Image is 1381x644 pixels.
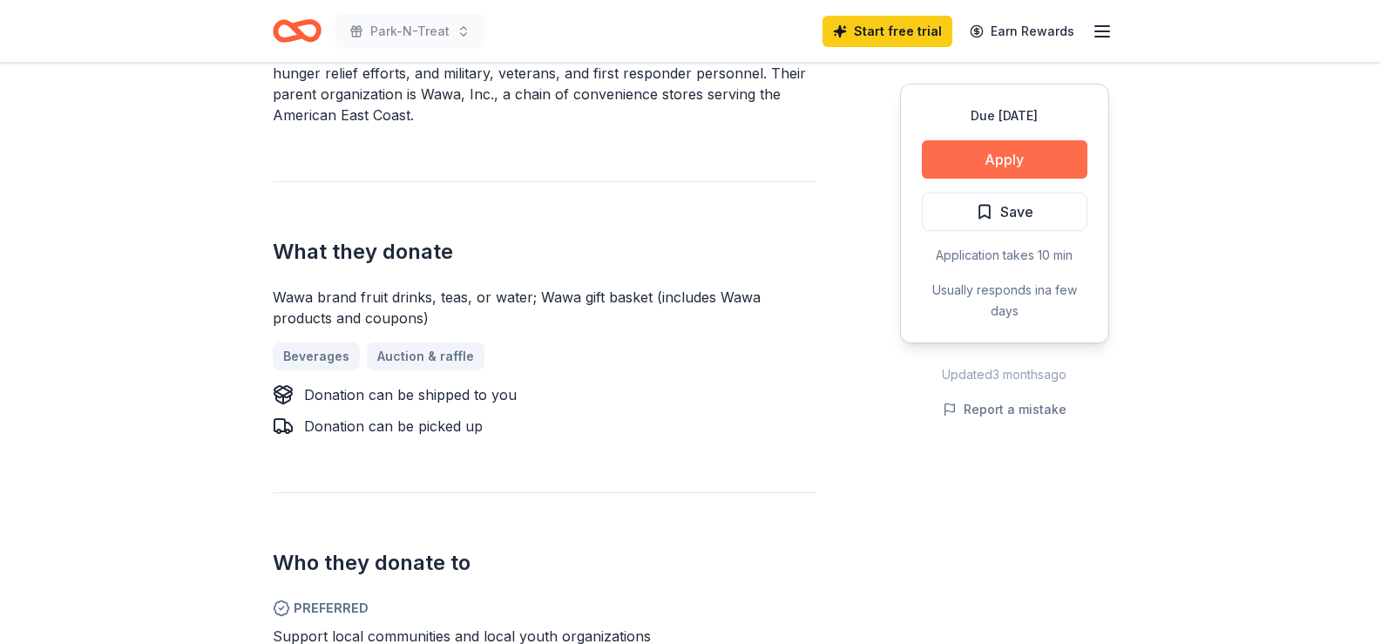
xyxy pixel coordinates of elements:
[922,193,1087,231] button: Save
[922,140,1087,179] button: Apply
[367,342,484,370] a: Auction & raffle
[922,105,1087,126] div: Due [DATE]
[273,287,816,329] div: Wawa brand fruit drinks, teas, or water; Wawa gift basket (includes Wawa products and coupons)
[273,238,816,266] h2: What they donate
[273,549,816,577] h2: Who they donate to
[273,342,360,370] a: Beverages
[823,16,952,47] a: Start free trial
[304,384,517,405] div: Donation can be shipped to you
[922,245,1087,266] div: Application takes 10 min
[370,21,450,42] span: Park-N-Treat
[900,364,1109,385] div: Updated 3 months ago
[335,14,484,49] button: Park-N-Treat
[304,416,483,437] div: Donation can be picked up
[922,280,1087,322] div: Usually responds in a few days
[273,10,322,51] a: Home
[273,42,816,125] div: The Wawa Foundation is a nonprofit dedicated to funding health research, hunger relief efforts, a...
[943,399,1066,420] button: Report a mistake
[273,598,816,619] span: Preferred
[959,16,1085,47] a: Earn Rewards
[1000,200,1033,223] span: Save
